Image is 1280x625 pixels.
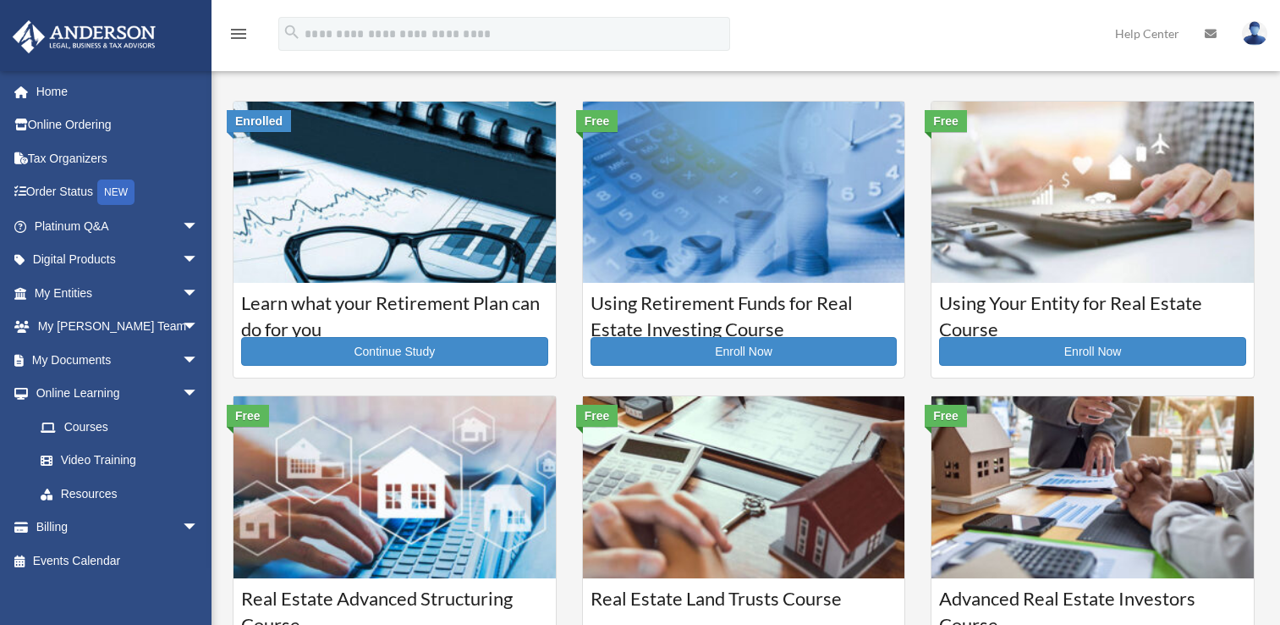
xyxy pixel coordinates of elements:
[182,511,216,545] span: arrow_drop_down
[12,108,224,142] a: Online Ordering
[12,243,224,277] a: Digital Productsarrow_drop_down
[24,444,224,478] a: Video Training
[182,377,216,412] span: arrow_drop_down
[241,290,548,333] h3: Learn what your Retirement Plan can do for you
[591,290,898,333] h3: Using Retirement Funds for Real Estate Investing Course
[182,310,216,345] span: arrow_drop_down
[12,175,224,210] a: Order StatusNEW
[1242,21,1267,46] img: User Pic
[227,405,269,427] div: Free
[576,405,618,427] div: Free
[228,24,249,44] i: menu
[241,337,548,366] a: Continue Study
[925,405,967,427] div: Free
[939,337,1246,366] a: Enroll Now
[8,20,161,53] img: Anderson Advisors Platinum Portal
[97,180,135,205] div: NEW
[24,477,224,511] a: Resources
[182,276,216,311] span: arrow_drop_down
[939,290,1246,333] h3: Using Your Entity for Real Estate Course
[228,30,249,44] a: menu
[12,209,224,243] a: Platinum Q&Aarrow_drop_down
[12,544,224,578] a: Events Calendar
[24,410,216,444] a: Courses
[12,141,224,175] a: Tax Organizers
[182,243,216,278] span: arrow_drop_down
[925,110,967,132] div: Free
[12,511,224,545] a: Billingarrow_drop_down
[283,23,301,41] i: search
[576,110,618,132] div: Free
[12,310,224,344] a: My [PERSON_NAME] Teamarrow_drop_down
[182,343,216,378] span: arrow_drop_down
[182,209,216,244] span: arrow_drop_down
[12,343,224,377] a: My Documentsarrow_drop_down
[12,377,224,411] a: Online Learningarrow_drop_down
[12,75,224,108] a: Home
[591,337,898,366] a: Enroll Now
[12,276,224,310] a: My Entitiesarrow_drop_down
[227,110,291,132] div: Enrolled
